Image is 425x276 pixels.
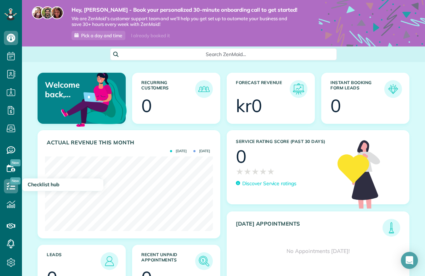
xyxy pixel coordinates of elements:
[28,181,59,188] span: Checklist hub
[170,149,187,153] span: [DATE]
[10,177,21,184] span: New
[10,159,21,166] span: New
[330,97,341,115] div: 0
[127,31,174,40] div: I already booked it
[193,149,210,153] span: [DATE]
[72,16,297,28] span: We are ZenMaid’s customer support team and we’ll help you get set up to automate your business an...
[41,6,54,19] img: jorge-587dff0eeaa6aab1f244e6dc62b8924c3b6ad411094392a53c71c6c4a576187d.jpg
[236,97,262,115] div: kr0
[141,97,152,115] div: 0
[102,254,117,268] img: icon_leads-1bed01f49abd5b7fead27621c3d59655bb73ed531f8eeb49469d10e621d6b896.png
[47,252,101,270] h3: Leads
[81,33,122,38] span: Pick a day and time
[236,148,246,165] div: 0
[72,6,297,13] strong: Hey, [PERSON_NAME] - Book your personalized 30-minute onboarding call to get started!
[197,82,211,96] img: icon_recurring_customers-cf858462ba22bcd05b5a5880d41d6543d210077de5bb9ebc9590e49fd87d84ed.png
[330,80,384,98] h3: Instant Booking Form Leads
[236,139,330,144] h3: Service Rating score (past 30 days)
[386,82,400,96] img: icon_form_leads-04211a6a04a5b2264e4ee56bc0799ec3eb69b7e499cbb523a139df1d13a81ae0.png
[51,6,63,19] img: michelle-19f622bdf1676172e81f8f8fba1fb50e276960ebfe0243fe18214015130c80e4.jpg
[227,237,409,266] div: No Appointments [DATE]!
[251,165,259,178] span: ★
[384,221,398,235] img: icon_todays_appointments-901f7ab196bb0bea1936b74009e4eb5ffbc2d2711fa7634e0d609ed5ef32b18b.png
[197,254,211,268] img: icon_unpaid_appointments-47b8ce3997adf2238b356f14209ab4cced10bd1f174958f3ca8f1d0dd7fffeee.png
[141,252,195,270] h3: Recent unpaid appointments
[32,6,45,19] img: maria-72a9807cf96188c08ef61303f053569d2e2a8a1cde33d635c8a3ac13582a053d.jpg
[267,165,275,178] span: ★
[141,80,195,98] h3: Recurring Customers
[236,165,244,178] span: ★
[45,80,96,99] p: Welcome back, [PERSON_NAME]!
[259,165,267,178] span: ★
[236,180,296,187] a: Discover Service ratings
[72,31,125,40] a: Pick a day and time
[244,165,251,178] span: ★
[236,80,290,98] h3: Forecast Revenue
[59,65,128,133] img: dashboard_welcome-42a62b7d889689a78055ac9021e634bf52bae3f8056760290aed330b23ab8690.png
[242,180,296,187] p: Discover Service ratings
[236,221,382,237] h3: [DATE] Appointments
[47,139,213,146] h3: Actual Revenue this month
[401,252,418,269] div: Open Intercom Messenger
[291,82,306,96] img: icon_forecast_revenue-8c13a41c7ed35a8dcfafea3cbb826a0462acb37728057bba2d056411b612bbbe.png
